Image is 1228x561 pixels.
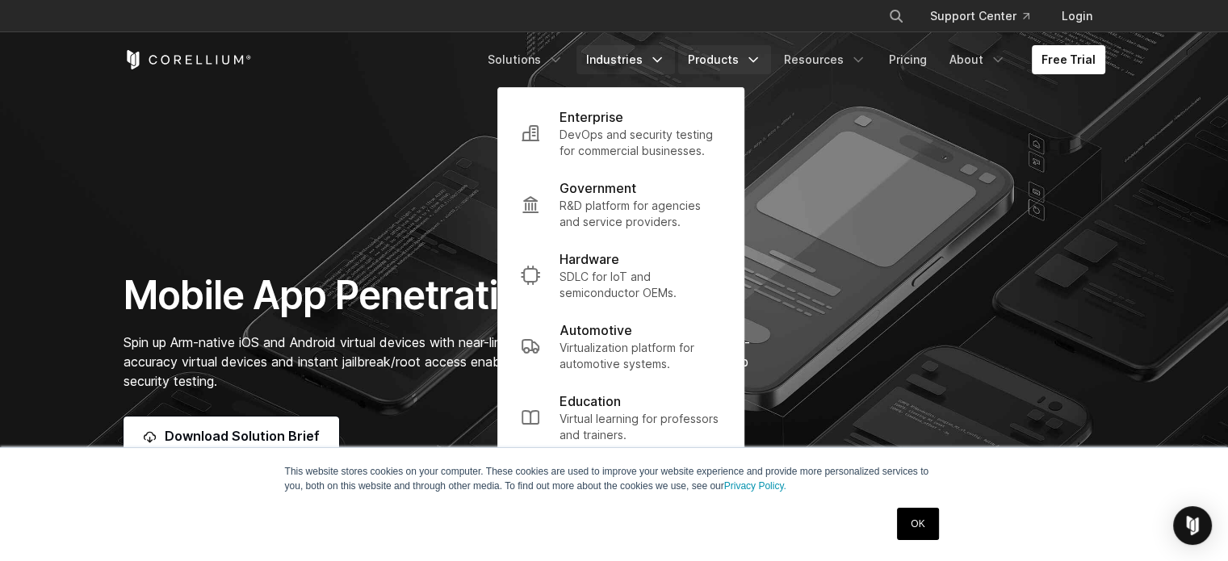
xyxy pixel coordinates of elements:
[917,2,1042,31] a: Support Center
[560,411,721,443] p: Virtual learning for professors and trainers.
[124,271,767,320] h1: Mobile App Penetration Testing
[576,45,675,74] a: Industries
[124,334,750,389] span: Spin up Arm-native iOS and Android virtual devices with near-limitless device and OS combinations...
[285,464,944,493] p: This website stores cookies on your computer. These cookies are used to improve your website expe...
[882,2,911,31] button: Search
[940,45,1016,74] a: About
[869,2,1105,31] div: Navigation Menu
[508,311,734,382] a: Automotive Virtualization platform for automotive systems.
[1032,45,1105,74] a: Free Trial
[560,127,721,159] p: DevOps and security testing for commercial businesses.
[724,480,786,492] a: Privacy Policy.
[508,98,734,169] a: Enterprise DevOps and security testing for commercial businesses.
[560,391,621,411] p: Education
[508,240,734,311] a: Hardware SDLC for IoT and semiconductor OEMs.
[560,107,623,127] p: Enterprise
[560,249,619,269] p: Hardware
[774,45,876,74] a: Resources
[560,178,636,198] p: Government
[1049,2,1105,31] a: Login
[165,426,320,446] span: Download Solution Brief
[478,45,1105,74] div: Navigation Menu
[508,169,734,240] a: Government R&D platform for agencies and service providers.
[897,508,938,540] a: OK
[478,45,573,74] a: Solutions
[879,45,937,74] a: Pricing
[678,45,771,74] a: Products
[560,320,632,340] p: Automotive
[1173,506,1212,545] div: Open Intercom Messenger
[124,50,252,69] a: Corellium Home
[560,198,721,230] p: R&D platform for agencies and service providers.
[508,382,734,453] a: Education Virtual learning for professors and trainers.
[560,269,721,301] p: SDLC for IoT and semiconductor OEMs.
[560,340,721,372] p: Virtualization platform for automotive systems.
[124,417,339,455] a: Download Solution Brief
